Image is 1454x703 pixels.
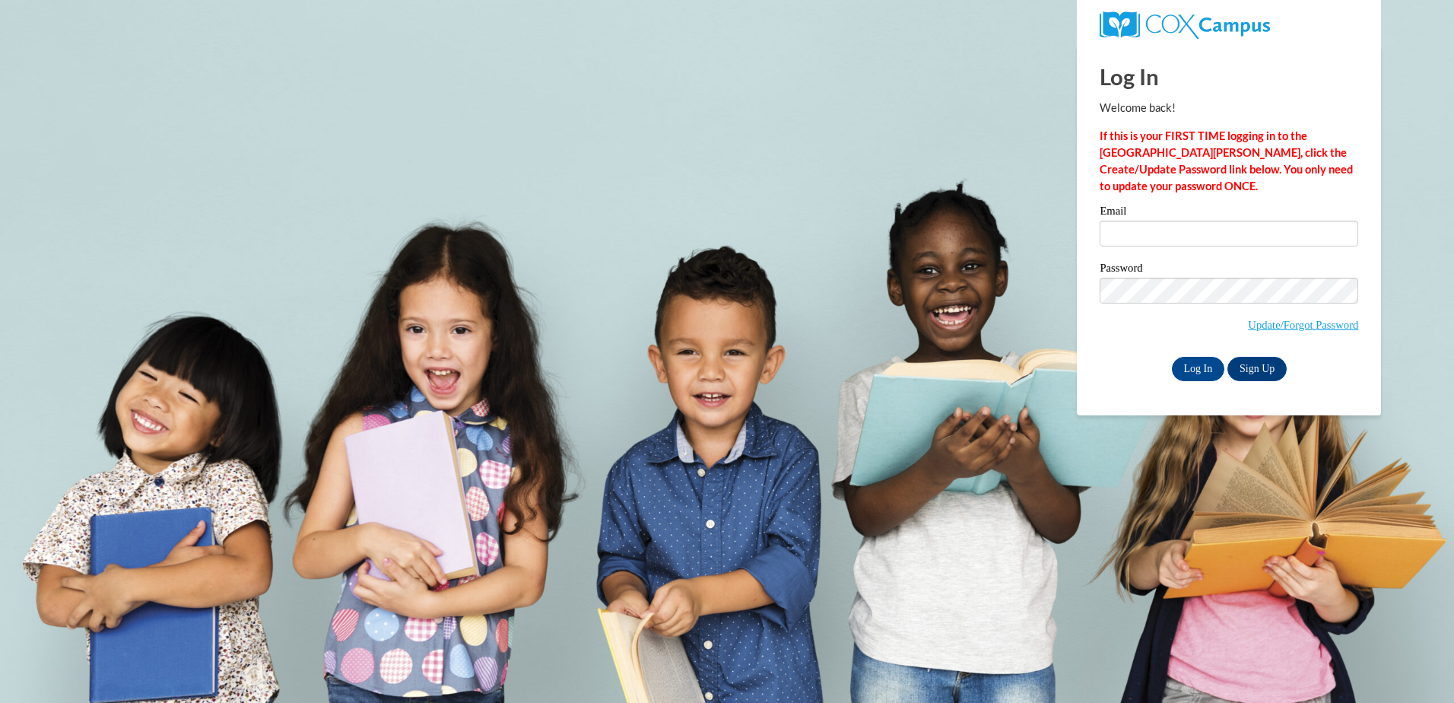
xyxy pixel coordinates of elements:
label: Password [1100,262,1358,278]
h1: Log In [1100,61,1358,92]
a: COX Campus [1100,17,1269,30]
strong: If this is your FIRST TIME logging in to the [GEOGRAPHIC_DATA][PERSON_NAME], click the Create/Upd... [1100,129,1353,192]
a: Update/Forgot Password [1248,319,1358,331]
input: Log In [1172,357,1225,381]
a: Sign Up [1227,357,1287,381]
label: Email [1100,205,1358,221]
img: COX Campus [1100,11,1269,39]
p: Welcome back! [1100,100,1358,116]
